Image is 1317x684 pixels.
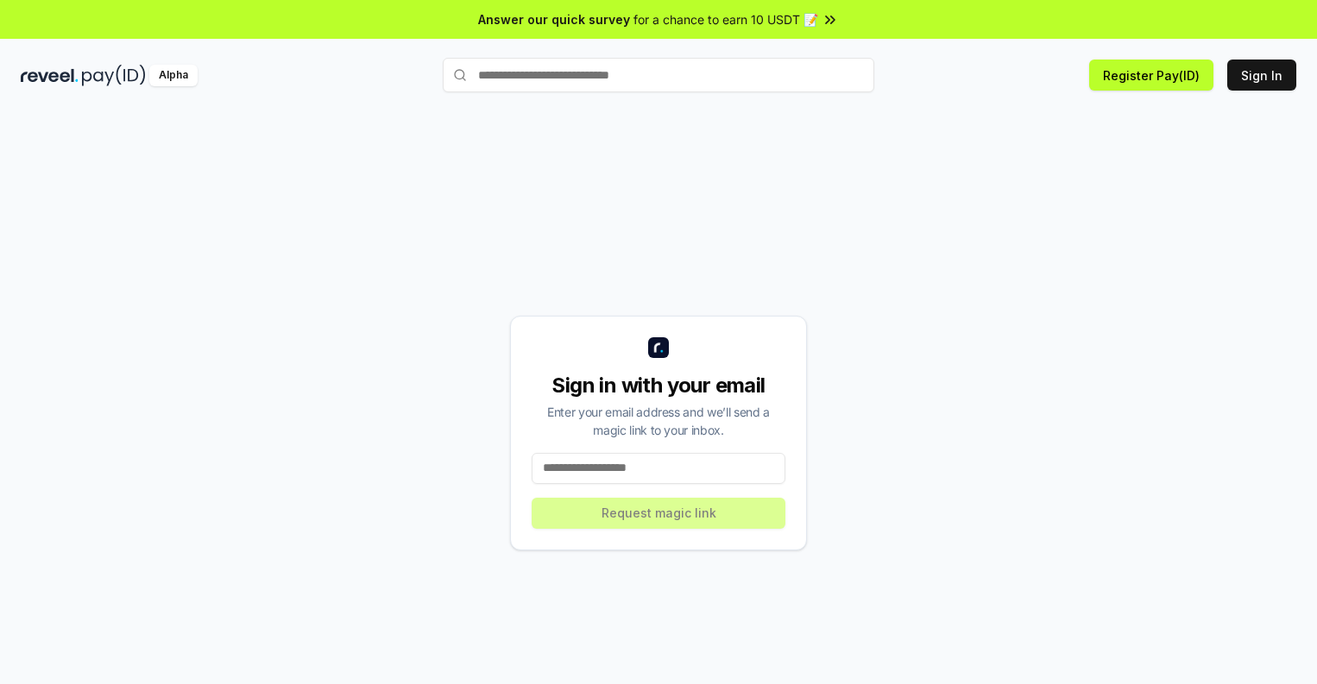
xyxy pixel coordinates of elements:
img: logo_small [648,337,669,358]
span: Answer our quick survey [478,10,630,28]
img: pay_id [82,65,146,86]
div: Enter your email address and we’ll send a magic link to your inbox. [532,403,785,439]
button: Sign In [1227,60,1296,91]
div: Sign in with your email [532,372,785,399]
span: for a chance to earn 10 USDT 📝 [633,10,818,28]
img: reveel_dark [21,65,79,86]
button: Register Pay(ID) [1089,60,1213,91]
div: Alpha [149,65,198,86]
